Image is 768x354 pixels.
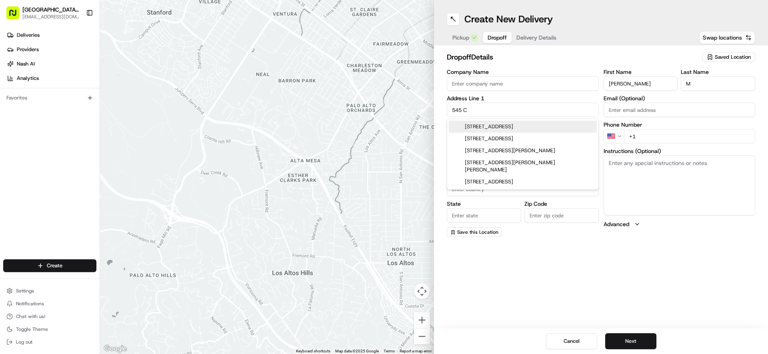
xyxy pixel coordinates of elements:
[296,348,330,354] button: Keyboard shortcuts
[447,227,502,237] button: Save this Location
[68,179,74,186] div: 💻
[452,34,469,42] span: Pickup
[3,29,100,42] a: Deliveries
[604,76,678,91] input: Enter first name
[699,31,755,44] button: Swap locations
[604,220,629,228] label: Advanced
[136,79,146,88] button: Start new chat
[449,176,597,188] div: [STREET_ADDRESS]
[102,344,128,354] a: Open this area in Google Maps (opens a new window)
[3,336,96,348] button: Log out
[80,198,97,204] span: Pylon
[21,52,132,60] input: Clear
[3,311,96,322] button: Chat with us!
[124,102,146,112] button: See all
[604,220,756,228] button: Advanced
[3,3,83,22] button: [GEOGRAPHIC_DATA] - [GEOGRAPHIC_DATA], [GEOGRAPHIC_DATA][EMAIL_ADDRESS][DOMAIN_NAME]
[449,145,597,157] div: [STREET_ADDRESS][PERSON_NAME]
[681,69,755,75] label: Last Name
[47,262,62,269] span: Create
[3,285,96,296] button: Settings
[8,76,22,91] img: 1736555255976-a54dd68f-1ca7-489b-9aae-adbdc363a1c4
[604,148,756,154] label: Instructions (Optional)
[384,349,395,353] a: Terms (opens in new tab)
[604,69,678,75] label: First Name
[447,119,599,190] div: Suggestions
[414,328,430,344] button: Zoom out
[8,32,146,45] p: Welcome 👋
[22,6,80,14] button: [GEOGRAPHIC_DATA] - [GEOGRAPHIC_DATA], [GEOGRAPHIC_DATA]
[3,43,100,56] a: Providers
[3,91,96,104] div: Favorites
[16,300,44,307] span: Notifications
[605,333,656,349] button: Next
[8,8,24,24] img: Nash
[36,76,131,84] div: Start new chat
[457,229,498,235] span: Save this Location
[447,76,599,91] input: Enter company name
[447,201,521,207] label: State
[447,103,599,117] input: Enter address
[624,129,756,143] input: Enter phone number
[22,14,80,20] button: [EMAIL_ADDRESS][DOMAIN_NAME]
[464,13,553,26] h1: Create New Delivery
[3,324,96,335] button: Toggle Theme
[604,122,756,127] label: Phone Number
[3,259,96,272] button: Create
[17,60,35,68] span: Nash AI
[702,52,755,63] button: Saved Location
[16,339,32,345] span: Log out
[102,344,128,354] img: Google
[8,179,14,186] div: 📗
[64,175,132,190] a: 💻API Documentation
[703,34,742,42] span: Swap locations
[16,313,45,320] span: Chat with us!
[488,34,507,42] span: Dropoff
[447,208,521,223] input: Enter state
[524,201,599,207] label: Zip Code
[414,312,430,328] button: Zoom in
[17,75,39,82] span: Analytics
[447,69,599,75] label: Company Name
[681,76,755,91] input: Enter last name
[16,179,61,187] span: Knowledge Base
[26,124,43,130] span: [DATE]
[76,179,128,187] span: API Documentation
[604,103,756,117] input: Enter email address
[400,349,432,353] a: Report a map error
[17,46,39,53] span: Providers
[3,58,100,70] a: Nash AI
[16,288,34,294] span: Settings
[335,349,379,353] span: Map data ©2025 Google
[449,157,597,176] div: [STREET_ADDRESS][PERSON_NAME][PERSON_NAME]
[715,54,751,61] span: Saved Location
[36,84,110,91] div: We're available if you need us!
[26,145,43,152] span: [DATE]
[524,208,599,223] input: Enter zip code
[3,298,96,309] button: Notifications
[8,104,54,110] div: Past conversations
[5,175,64,190] a: 📗Knowledge Base
[604,95,756,101] label: Email (Optional)
[414,283,430,299] button: Map camera controls
[449,133,597,145] div: [STREET_ADDRESS]
[3,72,100,85] a: Analytics
[546,333,597,349] button: Cancel
[17,32,40,39] span: Deliveries
[447,95,599,101] label: Address Line 1
[56,198,97,204] a: Powered byPylon
[449,121,597,133] div: [STREET_ADDRESS]
[447,52,698,63] h2: dropoff Details
[16,326,48,332] span: Toggle Theme
[17,76,31,91] img: 1732323095091-59ea418b-cfe3-43c8-9ae0-d0d06d6fd42c
[516,34,556,42] span: Delivery Details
